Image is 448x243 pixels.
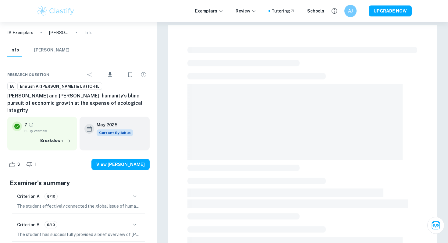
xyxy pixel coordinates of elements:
p: Info [84,29,93,36]
span: Current Syllabus [97,129,133,136]
h6: Criterion B [17,221,40,228]
button: AJ [344,5,357,17]
img: Clastify logo [36,5,75,17]
span: 3 [14,161,23,167]
a: IA Exemplars [7,29,33,36]
span: 8/10 [45,194,57,199]
div: Dislike [25,160,40,169]
a: Tutoring [272,8,295,14]
div: This exemplar is based on the current syllabus. Feel free to refer to it for inspiration/ideas wh... [97,129,133,136]
span: English A ([PERSON_NAME] & Lit) IO-HL [18,83,102,90]
div: Report issue [137,69,150,81]
button: [PERSON_NAME] [34,44,69,57]
h6: AJ [347,8,354,14]
a: Grade fully verified [28,122,34,128]
span: 9/10 [45,222,57,227]
p: The student has successfully provided a brief overview of [PERSON_NAME] poem "Sanctuary" and [PER... [17,231,140,238]
a: Schools [307,8,324,14]
p: [PERSON_NAME] and [PERSON_NAME]: humanity’s blind pursuit of economic growth at the expense of ec... [49,29,69,36]
button: Help and Feedback [329,6,340,16]
button: Info [7,44,22,57]
div: Share [84,69,96,81]
a: IA [7,83,16,90]
button: View [PERSON_NAME] [91,159,150,170]
span: Fully verified [24,128,72,134]
span: 1 [31,161,40,167]
p: The student effectively connected the global issue of humanity's prioritization of economic advan... [17,203,140,210]
span: Research question [7,72,49,77]
div: Download [98,67,123,83]
button: Breakdown [39,136,72,145]
h6: [PERSON_NAME] and [PERSON_NAME]: humanity’s blind pursuit of economic growth at the expense of ec... [7,92,150,114]
button: UPGRADE NOW [369,5,412,16]
h5: Examiner's summary [10,178,147,188]
button: Ask Clai [427,217,444,234]
p: Review [236,8,256,14]
div: Like [7,160,23,169]
h6: Criterion A [17,193,40,200]
div: Bookmark [124,69,136,81]
a: English A ([PERSON_NAME] & Lit) IO-HL [17,83,102,90]
h6: May 2025 [97,121,128,128]
span: IA [8,83,16,90]
p: Exemplars [195,8,223,14]
p: 7 [24,121,27,128]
